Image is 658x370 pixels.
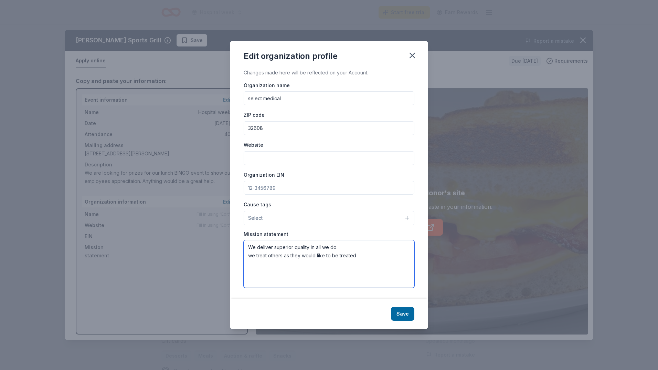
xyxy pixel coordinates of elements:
label: Website [244,142,263,148]
span: Select [248,214,263,222]
button: Select [244,211,414,225]
button: Save [391,307,414,321]
label: Organization EIN [244,172,284,178]
label: Cause tags [244,201,271,208]
div: Edit organization profile [244,51,338,62]
label: Organization name [244,82,290,89]
label: Mission statement [244,231,288,238]
div: Changes made here will be reflected on your Account. [244,69,414,77]
input: 12345 (U.S. only) [244,121,414,135]
textarea: We deliver superior quality in all we do. we treat others as they would like to be treated [244,240,414,288]
label: ZIP code [244,112,265,119]
input: 12-3456789 [244,181,414,195]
